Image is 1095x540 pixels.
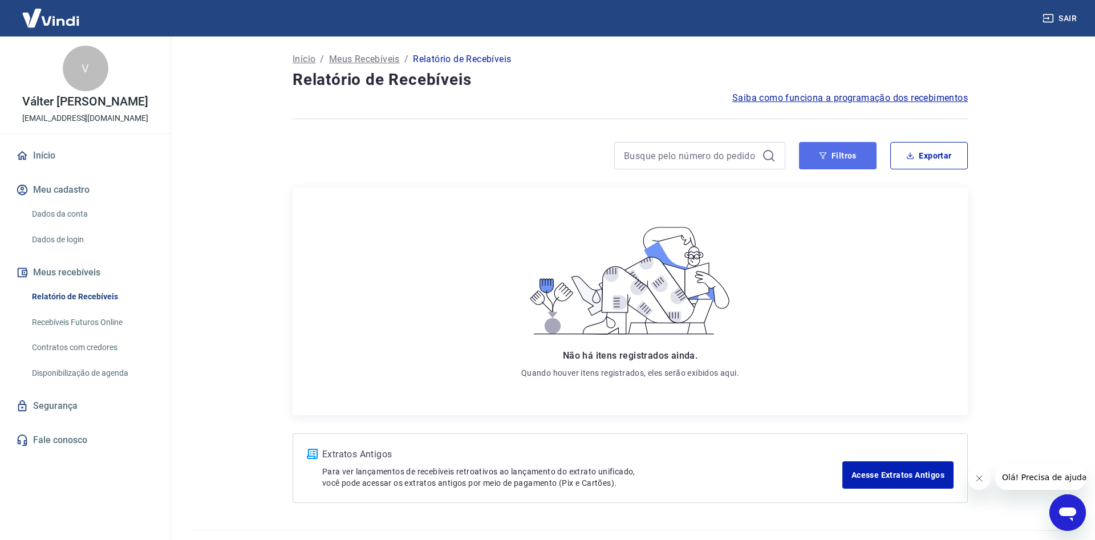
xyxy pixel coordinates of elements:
a: Dados da conta [27,202,157,226]
a: Dados de login [27,228,157,251]
iframe: Mensagem da empresa [995,465,1086,490]
p: / [320,52,324,66]
img: Vindi [14,1,88,35]
input: Busque pelo número do pedido [624,147,757,164]
button: Meus recebíveis [14,260,157,285]
iframe: Fechar mensagem [968,467,991,490]
a: Disponibilização de agenda [27,362,157,385]
button: Sair [1040,8,1081,29]
button: Exportar [890,142,968,169]
a: Segurança [14,393,157,419]
a: Acesse Extratos Antigos [842,461,954,489]
a: Fale conosco [14,428,157,453]
a: Saiba como funciona a programação dos recebimentos [732,91,968,105]
p: Relatório de Recebíveis [413,52,511,66]
span: Não há itens registrados ainda. [563,350,697,361]
a: Contratos com credores [27,336,157,359]
a: Recebíveis Futuros Online [27,311,157,334]
h4: Relatório de Recebíveis [293,68,968,91]
iframe: Botão para abrir a janela de mensagens [1049,494,1086,531]
p: Quando houver itens registrados, eles serão exibidos aqui. [521,367,739,379]
span: Olá! Precisa de ajuda? [7,8,96,17]
p: Extratos Antigos [322,448,842,461]
button: Meu cadastro [14,177,157,202]
p: / [404,52,408,66]
a: Meus Recebíveis [329,52,400,66]
p: Para ver lançamentos de recebíveis retroativos ao lançamento do extrato unificado, você pode aces... [322,466,842,489]
img: ícone [307,449,318,459]
div: V [63,46,108,91]
a: Início [293,52,315,66]
p: [EMAIL_ADDRESS][DOMAIN_NAME] [22,112,148,124]
a: Relatório de Recebíveis [27,285,157,308]
button: Filtros [799,142,877,169]
a: Início [14,143,157,168]
p: Válter [PERSON_NAME] [22,96,148,108]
